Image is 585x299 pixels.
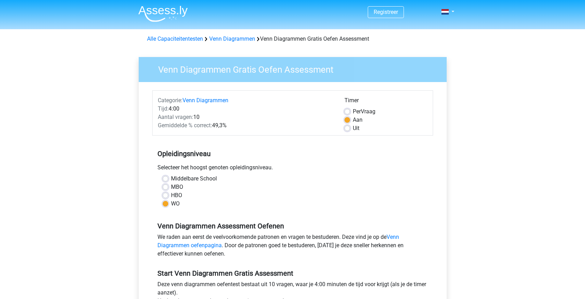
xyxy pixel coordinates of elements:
[157,147,428,161] h5: Opleidingsniveau
[353,124,359,132] label: Uit
[138,6,188,22] img: Assessly
[171,175,217,183] label: Middelbare School
[157,269,428,277] h5: Start Venn Diagrammen Gratis Assessment
[209,35,255,42] a: Venn Diagrammen
[153,105,339,113] div: 4:00
[374,9,398,15] a: Registreer
[152,163,433,175] div: Selecteer het hoogst genoten opleidingsniveau.
[344,96,428,107] div: Timer
[353,116,363,124] label: Aan
[158,105,169,112] span: Tijd:
[158,114,193,120] span: Aantal vragen:
[353,107,375,116] label: Vraag
[150,62,441,75] h3: Venn Diagrammen Gratis Oefen Assessment
[147,35,203,42] a: Alle Capaciteitentesten
[182,97,228,104] a: Venn Diagrammen
[157,222,428,230] h5: Venn Diagrammen Assessment Oefenen
[171,200,180,208] label: WO
[144,35,441,43] div: Venn Diagrammen Gratis Oefen Assessment
[153,113,339,121] div: 10
[171,191,182,200] label: HBO
[171,183,183,191] label: MBO
[152,233,433,261] div: We raden aan eerst de veelvoorkomende patronen en vragen te bestuderen. Deze vind je op de . Door...
[353,108,361,115] span: Per
[153,121,339,130] div: 49,3%
[158,97,182,104] span: Categorie:
[158,122,212,129] span: Gemiddelde % correct:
